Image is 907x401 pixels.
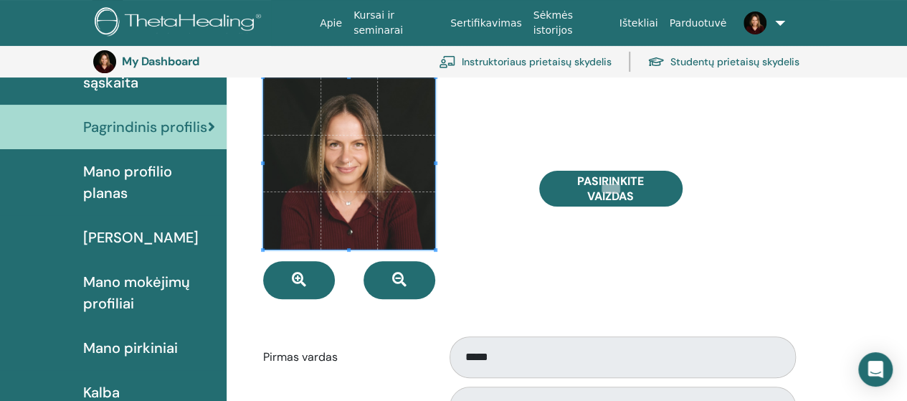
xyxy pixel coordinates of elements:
span: sąskaita [83,72,138,93]
span: Mano profilio planas [83,161,215,204]
a: Studentų prietaisų skydelis [647,46,799,77]
div: Open Intercom Messenger [858,352,893,387]
a: Apie [314,10,348,37]
a: Kursai ir seminarai [348,2,445,44]
a: Sertifikavimas [445,10,528,37]
span: Pagrindinis profilis [83,116,207,138]
h3: My Dashboard [122,55,265,68]
span: [PERSON_NAME] [83,227,199,248]
a: Parduotuvė [664,10,733,37]
img: logo.png [95,7,266,39]
span: Mano mokėjimų profiliai [83,271,215,314]
span: Pasirinkite Vaizdas [557,174,665,204]
label: Pirmas vardas [252,344,436,371]
input: Pasirinkite Vaizdas [602,184,620,194]
a: Sėkmės istorijos [528,2,614,44]
span: Mano pirkiniai [83,337,178,359]
a: Instruktoriaus prietaisų skydelis [439,46,612,77]
img: default.jpg [744,11,766,34]
a: Ištekliai [614,10,664,37]
img: chalkboard-teacher.svg [439,55,456,68]
img: graduation-cap.svg [647,56,665,68]
img: default.jpg [93,50,116,73]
